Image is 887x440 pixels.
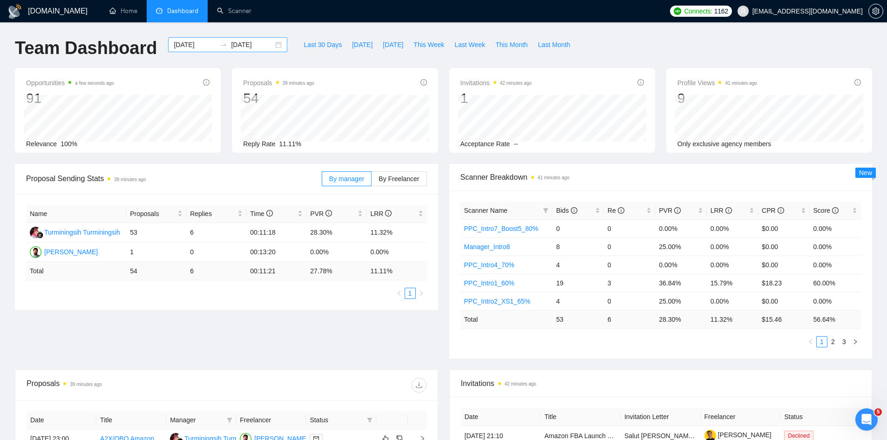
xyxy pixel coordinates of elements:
time: 39 minutes ago [70,382,102,387]
td: 25.00% [655,292,706,310]
a: homeHome [109,7,137,15]
li: Previous Page [805,336,816,347]
a: PPC_Intro7_Boost5_80% [464,225,539,232]
span: [DATE] [352,40,372,50]
span: Last 30 Days [304,40,342,50]
td: Total [460,310,553,328]
span: Relevance [26,140,57,148]
th: Date [27,411,96,429]
th: Freelancer [236,411,306,429]
div: 91 [26,89,114,107]
li: Next Page [850,336,861,347]
img: T [30,227,41,238]
span: info-circle [674,207,681,214]
td: 53 [126,223,186,243]
td: Total [26,262,126,280]
span: 11.11% [279,140,301,148]
button: right [416,288,427,299]
td: 0.00% [655,219,706,237]
td: 0.00% [366,243,427,262]
td: 11.32 % [707,310,758,328]
span: Opportunities [26,77,114,88]
span: Acceptance Rate [460,140,510,148]
span: Connects: [684,6,712,16]
td: 6 [186,223,246,243]
th: Name [26,205,126,223]
span: info-circle [778,207,784,214]
span: user [740,8,746,14]
span: Re [608,207,624,214]
time: 39 minutes ago [114,177,146,182]
a: 1 [405,288,415,298]
td: 0.00% [707,237,758,256]
time: a few seconds ago [75,81,114,86]
span: Last Week [454,40,485,50]
button: This Month [490,37,533,52]
iframe: Intercom live chat [855,408,878,431]
span: info-circle [385,210,392,217]
time: 42 minutes ago [500,81,532,86]
td: 25.00% [655,237,706,256]
a: Declined [784,432,817,439]
span: This Month [495,40,528,50]
a: PPC_Intro2_XS1_65% [464,298,530,305]
span: Manager [170,415,223,425]
td: 0 [604,256,655,274]
li: Previous Page [393,288,405,299]
div: Proposals [27,378,226,393]
span: right [853,339,858,345]
td: 00:13:20 [246,243,306,262]
div: Turminingsih Turminingsih [44,227,120,237]
td: 0.00% [810,219,861,237]
span: info-circle [571,207,577,214]
span: info-circle [637,79,644,86]
td: $0.00 [758,292,809,310]
td: $ 15.46 [758,310,809,328]
div: 9 [677,89,757,107]
button: Last 30 Days [298,37,347,52]
td: 3 [604,274,655,292]
span: Invitations [460,77,532,88]
td: $0.00 [758,219,809,237]
span: Scanner Name [464,207,508,214]
span: info-circle [832,207,839,214]
span: 100% [61,140,77,148]
a: setting [868,7,883,15]
td: 0.00% [655,256,706,274]
td: 36.84% [655,274,706,292]
td: 15.79% [707,274,758,292]
div: 54 [243,89,314,107]
a: Manager_Intro8 [464,243,510,250]
div: [PERSON_NAME] [44,247,98,257]
button: setting [868,4,883,19]
span: Dashboard [167,7,198,15]
td: 6 [186,262,246,280]
a: PPC_Intro1_60% [464,279,515,287]
td: 28.30% [306,223,366,243]
time: 39 minutes ago [283,81,314,86]
span: filter [227,417,232,423]
span: Profile Views [677,77,757,88]
td: 0.00% [810,237,861,256]
a: 1 [817,337,827,347]
span: -- [514,140,518,148]
span: download [412,381,426,389]
span: info-circle [854,79,861,86]
span: Score [813,207,839,214]
th: Date [461,408,541,426]
td: 0 [604,237,655,256]
span: [DATE] [383,40,403,50]
span: New [859,169,872,176]
td: 0.00% [810,292,861,310]
span: PVR [310,210,332,217]
span: dashboard [156,7,163,14]
td: 0 [552,219,603,237]
td: $0.00 [758,237,809,256]
td: 53 [552,310,603,328]
button: This Week [408,37,449,52]
span: info-circle [203,79,210,86]
span: LRR [370,210,392,217]
time: 42 minutes ago [505,381,536,386]
span: 1162 [714,6,728,16]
